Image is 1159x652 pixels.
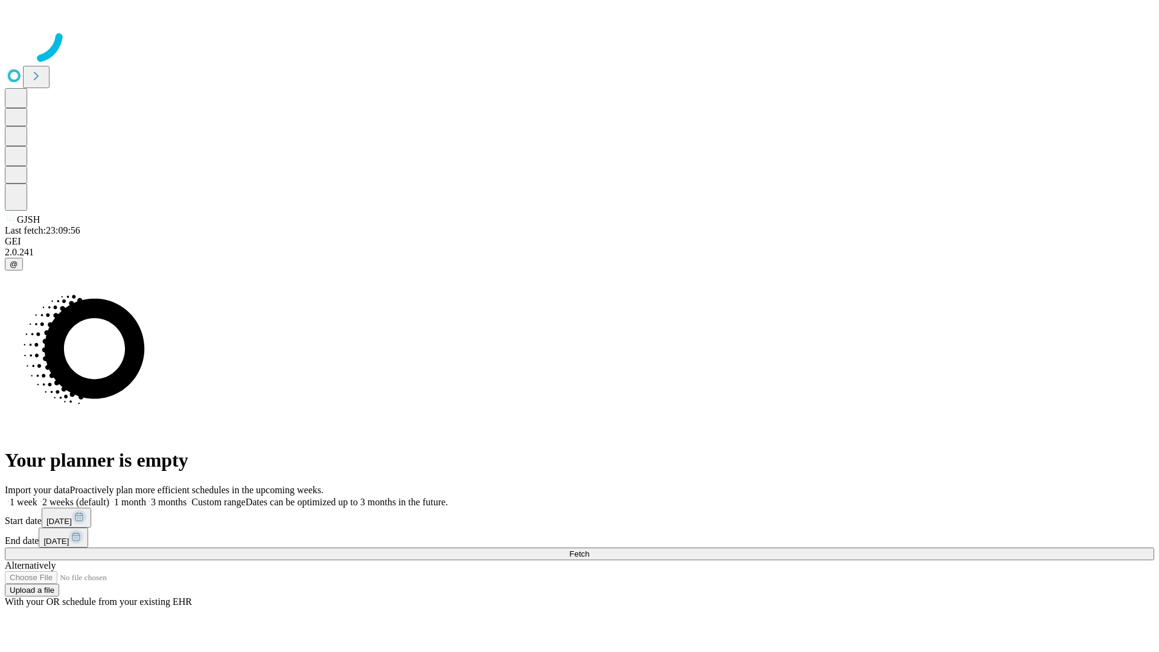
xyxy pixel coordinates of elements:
[191,497,245,507] span: Custom range
[5,560,56,570] span: Alternatively
[569,549,589,558] span: Fetch
[5,584,59,596] button: Upload a file
[5,449,1154,471] h1: Your planner is empty
[5,485,70,495] span: Import your data
[10,497,37,507] span: 1 week
[5,247,1154,258] div: 2.0.241
[46,517,72,526] span: [DATE]
[5,236,1154,247] div: GEI
[246,497,448,507] span: Dates can be optimized up to 3 months in the future.
[151,497,187,507] span: 3 months
[5,258,23,270] button: @
[114,497,146,507] span: 1 month
[39,528,88,548] button: [DATE]
[5,528,1154,548] div: End date
[17,214,40,225] span: GJSH
[43,537,69,546] span: [DATE]
[42,497,109,507] span: 2 weeks (default)
[5,596,192,607] span: With your OR schedule from your existing EHR
[70,485,324,495] span: Proactively plan more efficient schedules in the upcoming weeks.
[5,225,80,235] span: Last fetch: 23:09:56
[42,508,91,528] button: [DATE]
[5,548,1154,560] button: Fetch
[5,508,1154,528] div: Start date
[10,260,18,269] span: @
